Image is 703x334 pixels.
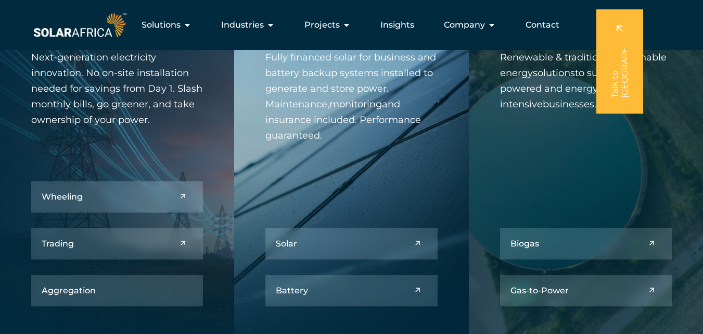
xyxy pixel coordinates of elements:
span: businesses. [543,98,596,110]
span: Company [444,19,485,31]
span: Industries [221,19,264,31]
span: to support [575,67,623,79]
span: systems installed to generate and store power. Maintenance, [265,67,433,110]
h5: Aggregation [42,286,96,295]
span: Projects [304,19,340,31]
span: Fully financed [265,52,331,63]
a: Contact [526,19,559,31]
span: solar for business and battery backup [265,52,436,79]
span: monitoring [329,98,382,110]
span: gas-powered and energy-intensive [500,67,644,110]
span: and insurance included. Performance guaranteed. [265,98,421,141]
span: solutions [533,67,575,79]
span: Renewable & traditional [500,52,612,63]
span: Solutions [142,19,181,31]
div: Menu Toggle [129,15,568,35]
a: Insights [380,19,414,31]
span: sustainable energy [500,52,667,79]
nav: Menu [129,15,568,35]
span: Next-generation electricity innovation. No on-site installation needed for savings from Day 1. Sl... [31,52,202,126]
